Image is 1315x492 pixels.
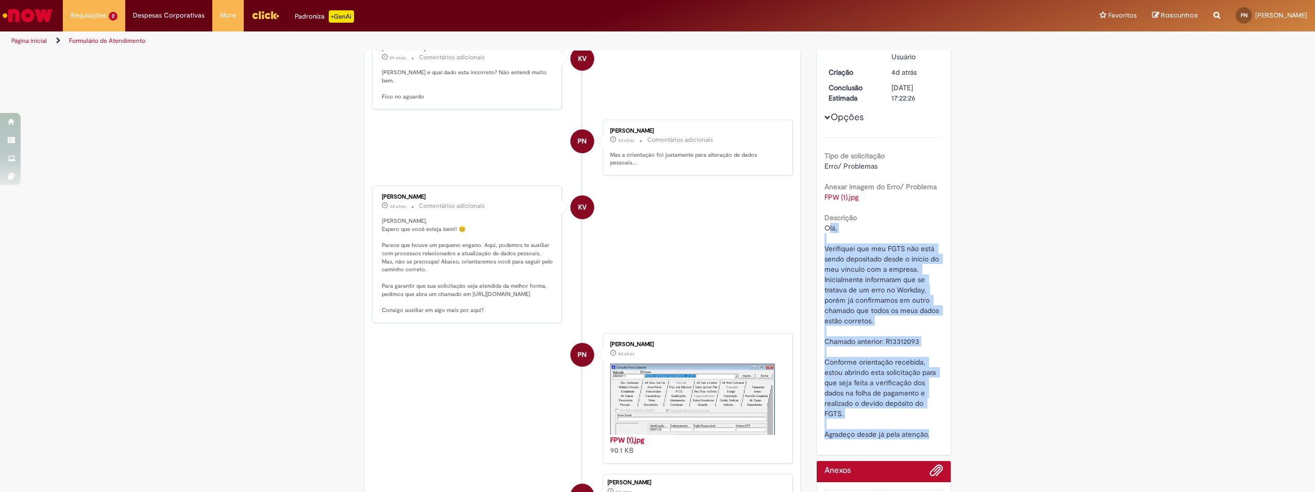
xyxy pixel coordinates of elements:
[220,10,236,21] span: More
[1161,10,1198,20] span: Rascunhos
[610,435,782,455] div: 90.1 KB
[891,68,917,77] span: 4d atrás
[610,341,782,348] div: [PERSON_NAME]
[578,342,586,367] span: PN
[570,195,594,219] div: Karine Vieira
[610,128,782,134] div: [PERSON_NAME]
[390,55,406,61] span: 2h atrás
[578,129,586,154] span: PN
[824,213,857,222] b: Descrição
[610,151,782,167] p: Mas a orientação foi justamente para alteração de dados pessoais...
[1152,11,1198,21] a: Rascunhos
[419,53,485,62] small: Comentários adicionais
[570,129,594,153] div: Pedro Henrique Ferreira Do Nascimento
[390,203,406,209] span: 3d atrás
[824,223,941,439] span: Olá, Verifiquei que meu FGTS não está sendo depositado desde o início do meu vínculo com a empres...
[578,195,586,220] span: KV
[618,351,634,357] span: 4d atrás
[1,5,54,26] img: ServiceNow
[824,161,878,171] span: Erro/ Problemas
[390,55,406,61] time: 01/09/2025 07:32:48
[618,137,634,143] span: 3d atrás
[608,480,787,486] div: [PERSON_NAME]
[69,37,145,45] a: Formulário de Atendimento
[930,464,943,482] button: Adicionar anexos
[11,37,47,45] a: Página inicial
[1241,12,1247,19] span: PN
[824,466,851,475] h2: Anexos
[390,203,406,209] time: 29/08/2025 15:05:47
[251,7,279,23] img: click_logo_yellow_360x200.png
[824,182,937,191] b: Anexar imagem do Erro/ Problema
[578,46,586,71] span: KV
[382,194,553,200] div: [PERSON_NAME]
[8,31,869,51] ul: Trilhas de página
[419,202,485,210] small: Comentários adicionais
[382,69,553,101] p: [PERSON_NAME] e qual dado esta incorreto? Não entendi muito bem. Fico no aguardo
[1108,10,1137,21] span: Favoritos
[891,67,939,77] div: 28/08/2025 11:55:19
[821,67,884,77] dt: Criação
[133,10,205,21] span: Despesas Corporativas
[71,10,107,21] span: Requisições
[610,435,644,445] a: FPW (1).jpg
[891,68,917,77] time: 28/08/2025 11:55:19
[891,41,939,62] div: Pendente Usuário
[618,137,634,143] time: 29/08/2025 15:32:50
[647,136,713,144] small: Comentários adicionais
[570,47,594,71] div: Karine Vieira
[329,10,354,23] p: +GenAi
[109,12,117,21] span: 2
[295,10,354,23] div: Padroniza
[1255,11,1307,20] span: [PERSON_NAME]
[821,83,884,103] dt: Conclusão Estimada
[570,343,594,367] div: Pedro Henrique Ferreira Do Nascimento
[382,217,553,314] p: [PERSON_NAME], Espero que você esteja bem!! 😊 Parece que houve um pequeno engano. Aqui, podemos t...
[824,192,858,202] a: Download de FPW (1).jpg
[824,151,885,160] b: Tipo de solicitação
[891,83,939,103] div: [DATE] 17:22:26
